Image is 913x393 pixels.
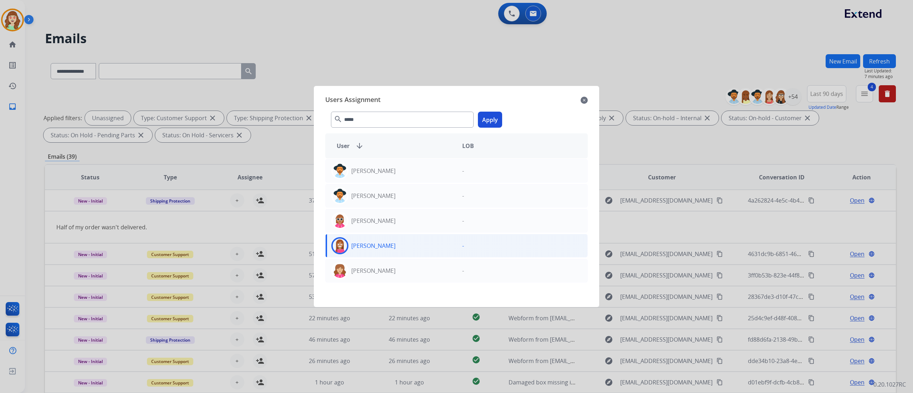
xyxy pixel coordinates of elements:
p: - [462,167,464,175]
p: - [462,241,464,250]
span: Users Assignment [325,95,381,106]
p: [PERSON_NAME] [351,192,396,200]
p: - [462,266,464,275]
button: Apply [478,112,502,128]
p: [PERSON_NAME] [351,241,396,250]
span: LOB [462,142,474,150]
p: - [462,192,464,200]
p: [PERSON_NAME] [351,216,396,225]
p: [PERSON_NAME] [351,266,396,275]
mat-icon: close [581,96,588,104]
div: User [331,142,456,150]
mat-icon: arrow_downward [355,142,364,150]
p: - [462,216,464,225]
p: [PERSON_NAME] [351,167,396,175]
mat-icon: search [334,115,342,123]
